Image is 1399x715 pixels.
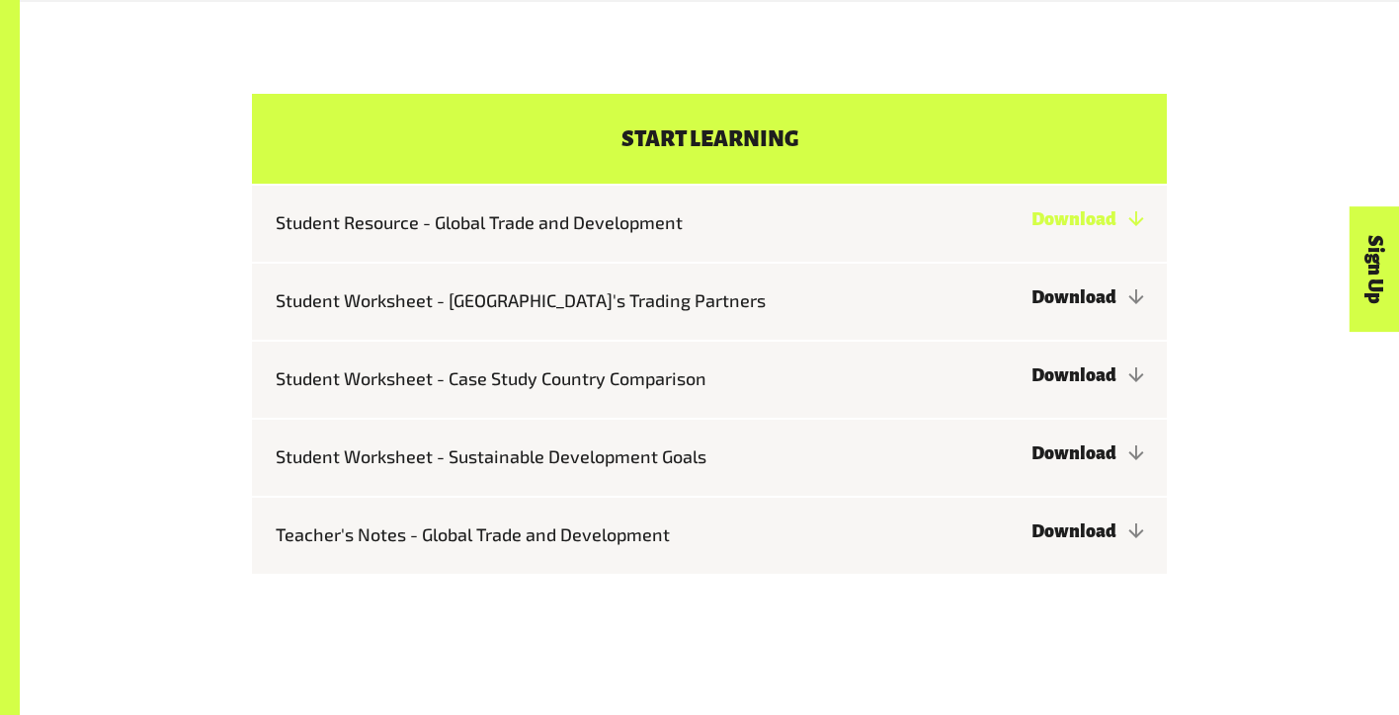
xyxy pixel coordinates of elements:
a: Download [1031,365,1143,385]
a: Download [1031,521,1143,541]
a: Download [1031,443,1143,463]
h4: Start learning [252,94,1167,184]
a: Download [1031,287,1143,307]
a: Download [1031,209,1143,229]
